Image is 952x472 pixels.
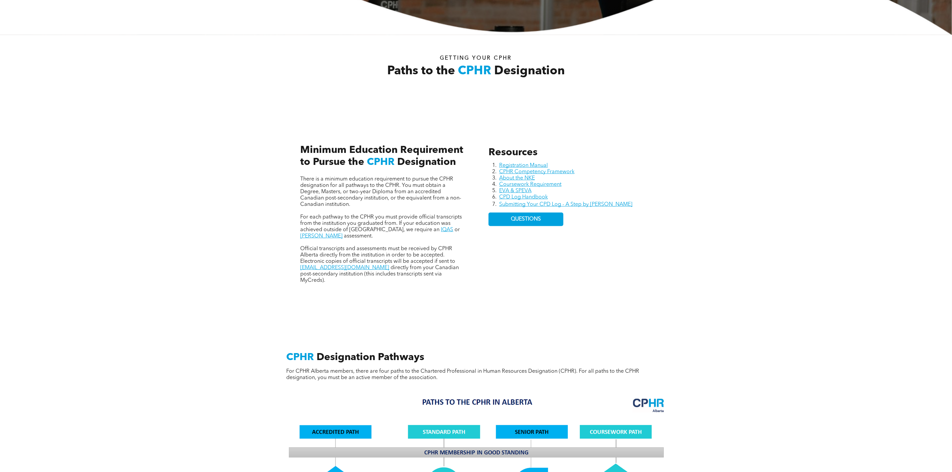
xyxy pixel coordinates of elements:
[301,265,390,270] a: [EMAIL_ADDRESS][DOMAIN_NAME]
[441,227,454,233] a: IQAS
[499,195,548,200] a: CPD Log Handbook
[398,157,456,167] span: Designation
[499,169,574,175] a: CPHR Competency Framework
[499,202,632,207] a: Submitting Your CPD Log - A Step by [PERSON_NAME]
[499,176,535,181] a: About the NKE
[488,148,537,158] span: Resources
[455,227,460,233] span: or
[344,234,373,239] span: assessment.
[287,369,639,380] span: For CPHR Alberta members, there are four paths to the Chartered Professional in Human Resources D...
[301,246,456,264] span: Official transcripts and assessments must be received by CPHR Alberta directly from the instituti...
[317,352,425,362] span: Designation Pathways
[499,188,531,194] a: EVA & SPEVA
[511,216,541,223] span: QUESTIONS
[494,65,565,77] span: Designation
[440,56,512,61] span: Getting your Cphr
[301,177,462,207] span: There is a minimum education requirement to pursue the CPHR designation for all pathways to the C...
[287,352,314,362] span: CPHR
[367,157,395,167] span: CPHR
[301,145,464,167] span: Minimum Education Requirement to Pursue the
[301,215,462,233] span: For each pathway to the CPHR you must provide official transcripts from the institution you gradu...
[387,65,455,77] span: Paths to the
[458,65,491,77] span: CPHR
[301,234,343,239] a: [PERSON_NAME]
[499,163,548,168] a: Registration Manual
[301,265,459,283] span: directly from your Canadian post-secondary institution (this includes transcripts sent via MyCreds).
[488,213,563,226] a: QUESTIONS
[499,182,561,187] a: Coursework Requirement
